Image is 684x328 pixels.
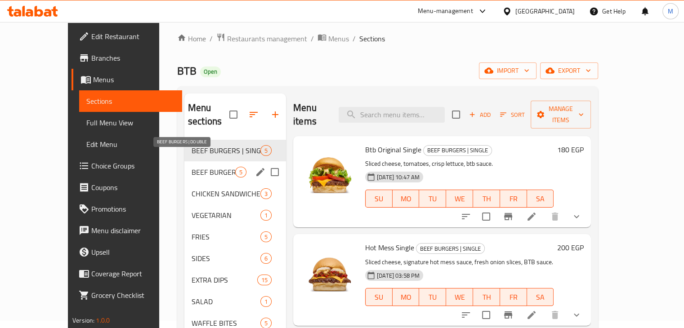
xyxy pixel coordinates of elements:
div: [GEOGRAPHIC_DATA] [515,6,575,16]
button: SA [527,190,554,208]
button: SA [527,288,554,306]
button: show more [566,206,587,227]
span: Restaurants management [227,33,307,44]
span: 3 [261,190,271,198]
span: Sections [86,96,175,106]
h2: Menu items [293,101,328,128]
span: FR [504,192,523,205]
span: SA [531,192,550,205]
button: MO [393,288,420,306]
li: / [311,33,314,44]
span: Sections [359,33,385,44]
span: MO [396,192,416,205]
button: TH [473,288,500,306]
button: delete [544,304,566,326]
span: import [486,65,529,76]
h6: 180 EGP [557,143,584,156]
div: SIDES [192,253,260,264]
span: Edit Restaurant [91,31,175,42]
a: Edit menu item [526,211,537,222]
button: TU [419,288,446,306]
button: FR [500,190,527,208]
a: Sections [79,90,182,112]
div: BEEF BURGERS | DOUBLE5edit [184,161,286,183]
div: items [260,253,272,264]
span: 1 [261,297,271,306]
span: SA [531,291,550,304]
a: Edit menu item [526,310,537,320]
div: VEGETARIAN1 [184,204,286,226]
button: Sort [498,108,527,122]
a: Edit Restaurant [72,26,182,47]
div: Menu-management [418,6,473,17]
span: 6 [261,254,271,263]
a: Home [177,33,206,44]
span: TH [477,291,496,304]
nav: breadcrumb [177,33,598,44]
button: WE [446,288,473,306]
span: Upsell [91,247,175,257]
div: CHICKEN SANDWICHES3 [184,183,286,204]
span: WE [450,192,469,205]
span: M [668,6,673,16]
a: Grocery Checklist [72,284,182,306]
div: items [260,231,272,242]
div: SALAD1 [184,291,286,312]
svg: Show Choices [571,310,582,320]
li: / [210,33,213,44]
a: Choice Groups [72,155,182,177]
div: BEEF BURGERS | SINGLE5 [184,140,286,161]
p: Sliced cheese, signature hot mess sauce, fresh onion slices, BTB sauce. [365,257,554,268]
span: SALAD [192,296,260,307]
span: 5 [261,233,271,241]
a: Restaurants management [216,33,307,44]
div: FRIES5 [184,226,286,248]
span: Menu disclaimer [91,225,175,236]
span: TU [423,192,443,205]
span: 1 [261,211,271,220]
span: TU [423,291,443,304]
button: sort-choices [455,304,477,326]
span: Btb Original Single [365,143,421,156]
button: Add section [264,104,286,125]
button: edit [254,165,267,179]
span: TH [477,192,496,205]
a: Full Menu View [79,112,182,133]
p: Sliced cheese, tomatoes, crisp lettuce, btb sauce. [365,158,554,169]
span: Select all sections [224,105,243,124]
span: Add [468,110,492,120]
a: Menus [72,69,182,90]
img: Btb Original Single [300,143,358,201]
div: items [260,296,272,307]
span: Select to update [477,306,496,324]
button: TH [473,190,500,208]
a: Coverage Report [72,263,182,284]
a: Menu disclaimer [72,220,182,241]
span: Version: [72,315,94,326]
span: BEEF BURGERS | SINGLE [424,145,492,155]
div: CHICKEN SANDWICHES [192,188,260,199]
div: items [257,275,272,285]
div: items [260,145,272,156]
span: 5 [236,168,246,177]
span: Menus [93,74,175,85]
a: Promotions [72,198,182,220]
button: SU [365,190,393,208]
span: BTB [177,61,197,81]
div: EXTRA DIPS15 [184,269,286,291]
input: search [339,107,445,123]
button: sort-choices [455,206,477,227]
span: FRIES [192,231,260,242]
span: [DATE] 10:47 AM [373,173,423,182]
span: Choice Groups [91,160,175,171]
span: Sort [500,110,525,120]
div: BEEF BURGERS | SINGLE [423,145,492,156]
span: BEEF BURGERS | SINGLE [192,145,260,156]
span: Hot Mess Single [365,241,414,254]
span: 5 [261,146,271,155]
button: WE [446,190,473,208]
a: Coupons [72,177,182,198]
span: WE [450,291,469,304]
